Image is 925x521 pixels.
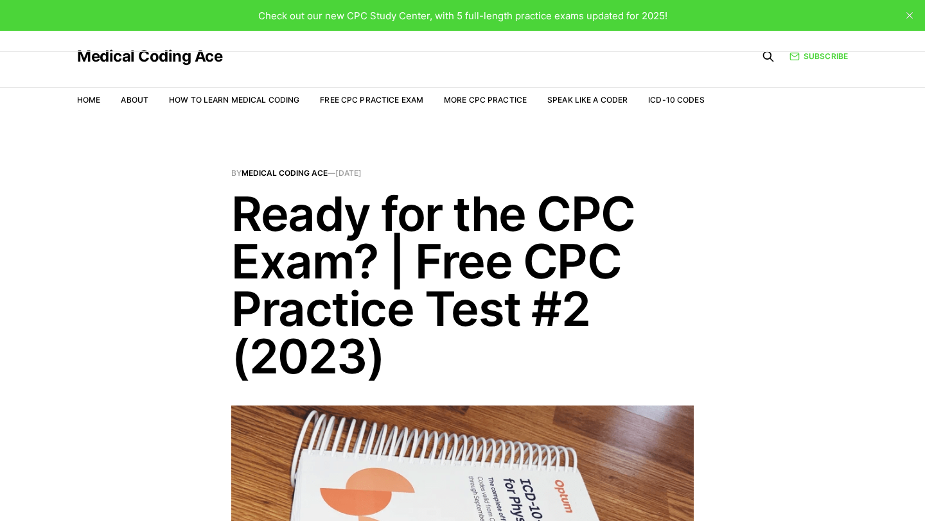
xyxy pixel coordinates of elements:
[169,95,299,105] a: How to Learn Medical Coding
[320,95,423,105] a: Free CPC Practice Exam
[789,50,848,62] a: Subscribe
[444,95,527,105] a: More CPC Practice
[258,10,667,22] span: Check out our new CPC Study Center, with 5 full-length practice exams updated for 2025!
[547,95,628,105] a: Speak Like a Coder
[121,95,148,105] a: About
[231,190,694,380] h1: Ready for the CPC Exam? | Free CPC Practice Test #2 (2023)
[899,5,920,26] button: close
[242,168,328,178] a: Medical Coding Ace
[648,95,704,105] a: ICD-10 Codes
[231,169,694,177] span: By —
[335,168,362,178] time: [DATE]
[77,49,222,64] a: Medical Coding Ace
[77,95,100,105] a: Home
